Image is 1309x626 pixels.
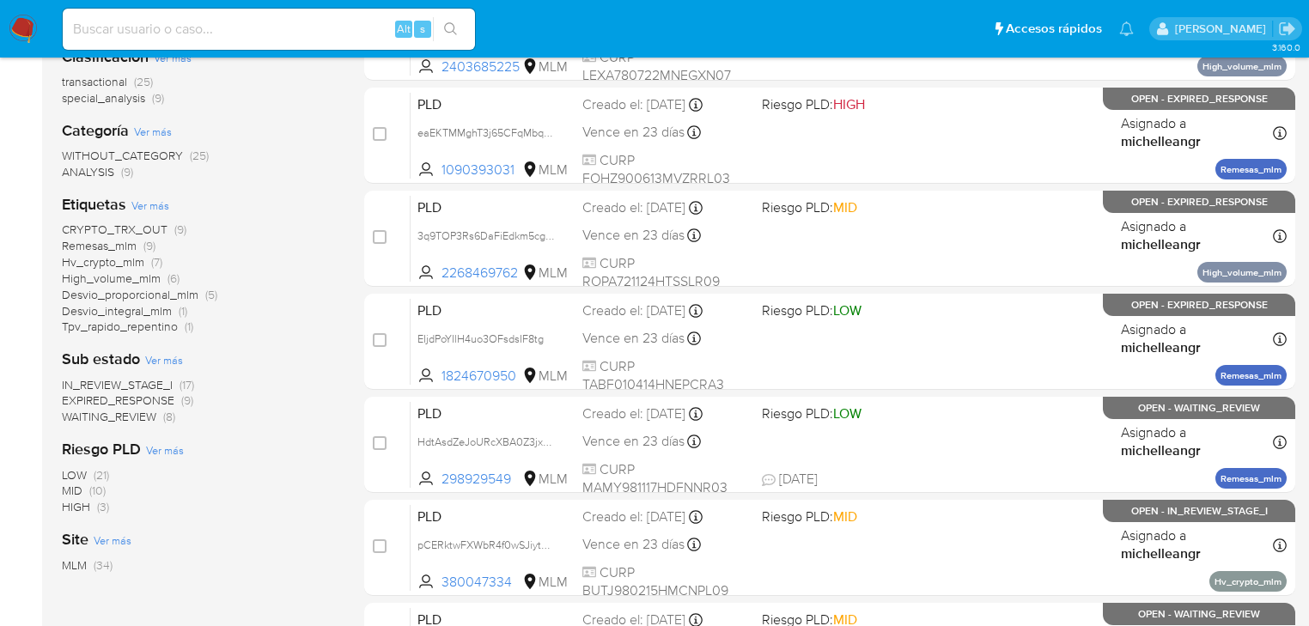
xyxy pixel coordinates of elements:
[397,21,411,37] span: Alt
[420,21,425,37] span: s
[433,17,468,41] button: search-icon
[1272,40,1300,54] span: 3.160.0
[1119,21,1134,36] a: Notificaciones
[1006,20,1102,38] span: Accesos rápidos
[1278,20,1296,38] a: Salir
[1175,21,1272,37] p: michelleangelica.rodriguez@mercadolibre.com.mx
[63,18,475,40] input: Buscar usuario o caso...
